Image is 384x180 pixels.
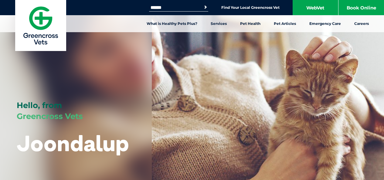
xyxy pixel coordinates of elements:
[221,5,280,10] a: Find Your Local Greencross Vet
[202,4,209,10] button: Search
[267,15,303,32] a: Pet Articles
[140,15,204,32] a: What is Healthy Pets Plus?
[17,111,83,121] span: Greencross Vets
[303,15,348,32] a: Emergency Care
[204,15,233,32] a: Services
[348,15,376,32] a: Careers
[233,15,267,32] a: Pet Health
[17,131,129,155] h1: Joondalup
[17,100,62,110] span: Hello, from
